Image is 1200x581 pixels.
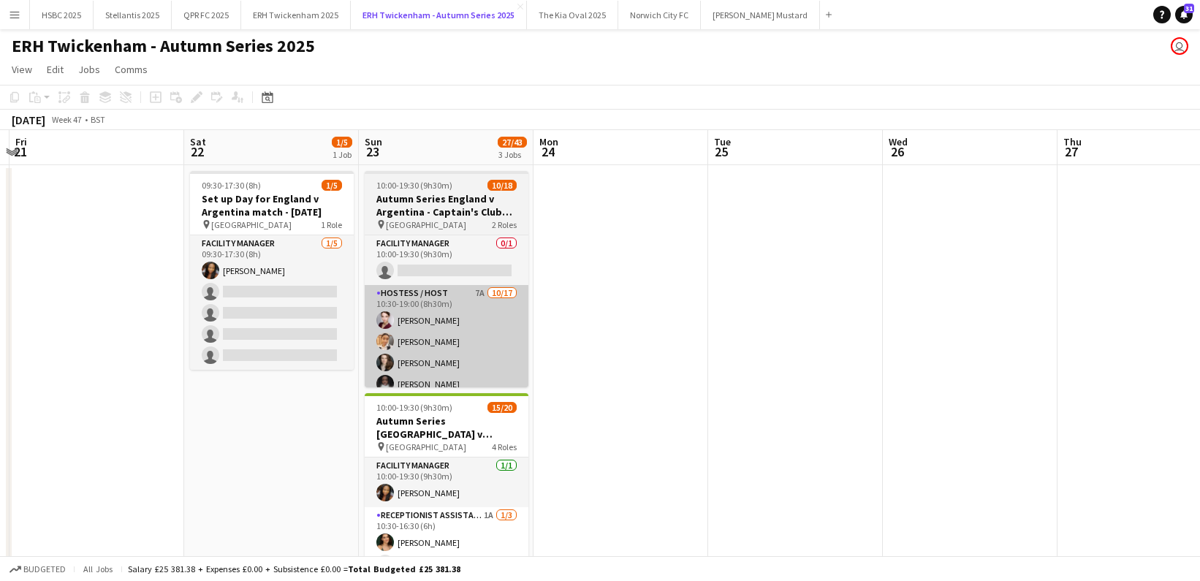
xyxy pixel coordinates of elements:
[12,35,315,57] h1: ERH Twickenham - Autumn Series 2025
[13,143,27,160] span: 21
[7,561,68,577] button: Budgeted
[241,1,351,29] button: ERH Twickenham 2025
[487,180,517,191] span: 10/18
[618,1,701,29] button: Norwich City FC
[1175,6,1193,23] a: 31
[333,149,352,160] div: 1 Job
[498,149,526,160] div: 3 Jobs
[15,135,27,148] span: Fri
[492,441,517,452] span: 4 Roles
[1184,4,1194,13] span: 31
[537,143,558,160] span: 24
[889,135,908,148] span: Wed
[47,63,64,76] span: Edit
[386,219,466,230] span: [GEOGRAPHIC_DATA]
[332,137,352,148] span: 1/5
[80,563,115,574] span: All jobs
[527,1,618,29] button: The Kia Oval 2025
[886,143,908,160] span: 26
[188,143,206,160] span: 22
[714,135,731,148] span: Tue
[376,402,452,413] span: 10:00-19:30 (9h30m)
[701,1,820,29] button: [PERSON_NAME] Mustard
[172,1,241,29] button: QPR FC 2025
[48,114,85,125] span: Week 47
[12,113,45,127] div: [DATE]
[190,235,354,370] app-card-role: Facility Manager1/509:30-17:30 (8h)[PERSON_NAME]
[539,135,558,148] span: Mon
[365,192,528,219] h3: Autumn Series England v Argentina - Captain's Club (North Stand) - [DATE]
[322,180,342,191] span: 1/5
[128,563,460,574] div: Salary £25 381.38 + Expenses £0.00 + Subsistence £0.00 =
[30,1,94,29] button: HSBC 2025
[365,235,528,285] app-card-role: Facility Manager0/110:00-19:30 (9h30m)
[190,171,354,370] app-job-card: 09:30-17:30 (8h)1/5Set up Day for England v Argentina match - [DATE] [GEOGRAPHIC_DATA]1 RoleFacil...
[321,219,342,230] span: 1 Role
[365,135,382,148] span: Sun
[376,180,452,191] span: 10:00-19:30 (9h30m)
[1171,37,1188,55] app-user-avatar: Sam Johannesson
[78,63,100,76] span: Jobs
[712,143,731,160] span: 25
[1061,143,1082,160] span: 27
[365,457,528,507] app-card-role: Facility Manager1/110:00-19:30 (9h30m)[PERSON_NAME]
[348,563,460,574] span: Total Budgeted £25 381.38
[202,180,261,191] span: 09:30-17:30 (8h)
[351,1,527,29] button: ERH Twickenham - Autumn Series 2025
[12,63,32,76] span: View
[72,60,106,79] a: Jobs
[365,414,528,441] h3: Autumn Series [GEOGRAPHIC_DATA] v [GEOGRAPHIC_DATA]- Gate 1 ([GEOGRAPHIC_DATA]) - [DATE]
[115,63,148,76] span: Comms
[1063,135,1082,148] span: Thu
[362,143,382,160] span: 23
[492,219,517,230] span: 2 Roles
[211,219,292,230] span: [GEOGRAPHIC_DATA]
[386,441,466,452] span: [GEOGRAPHIC_DATA]
[365,171,528,387] app-job-card: 10:00-19:30 (9h30m)10/18Autumn Series England v Argentina - Captain's Club (North Stand) - [DATE]...
[94,1,172,29] button: Stellantis 2025
[23,564,66,574] span: Budgeted
[109,60,153,79] a: Comms
[190,135,206,148] span: Sat
[6,60,38,79] a: View
[498,137,527,148] span: 27/43
[91,114,105,125] div: BST
[41,60,69,79] a: Edit
[487,402,517,413] span: 15/20
[190,192,354,219] h3: Set up Day for England v Argentina match - [DATE]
